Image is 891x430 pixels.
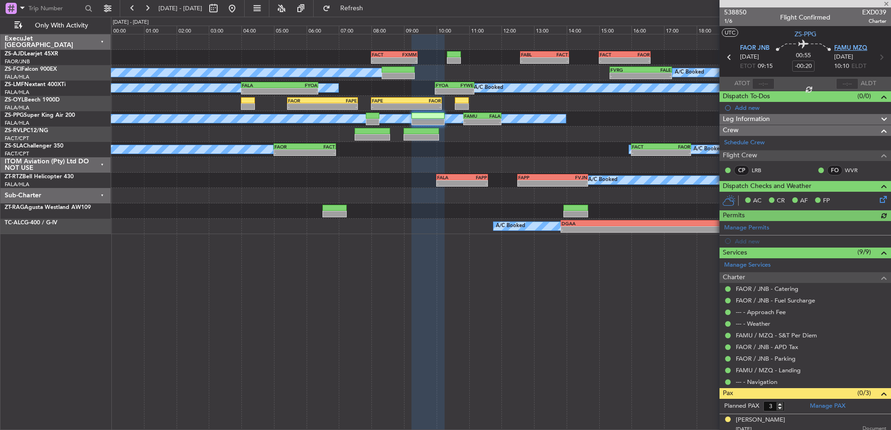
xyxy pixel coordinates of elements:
a: FALA/HLA [5,104,29,111]
a: FAOR/JNB [5,58,30,65]
span: ZS-FCI [5,67,21,72]
span: [DATE] [740,53,759,62]
div: 02:00 [177,26,209,34]
span: Dispatch To-Dos [723,91,770,102]
span: TC-ALC [5,220,24,226]
span: FAOR JNB [740,44,769,53]
span: ZS-SLA [5,143,23,149]
a: ZS-PPGSuper King Air 200 [5,113,75,118]
a: WVR [845,166,866,175]
div: - [482,119,500,125]
span: Crew [723,125,739,136]
span: ZT-RTZ [5,174,22,180]
div: A/C Booked [693,142,723,156]
a: FAMU / MZQ - S&T Per Diem [736,331,817,339]
span: FAMU MZQ [834,44,867,53]
div: - [436,88,454,94]
div: 09:00 [404,26,437,34]
a: --- - Weather [736,320,770,328]
a: FAMU / MZQ - Landing [736,366,801,374]
div: FYOA [436,82,454,88]
span: Only With Activity [24,22,98,29]
div: FAPE [372,98,406,103]
div: 06:00 [307,26,339,34]
div: 14:00 [567,26,599,34]
span: ZS-LMF [5,82,24,87]
div: - [274,150,305,155]
button: Refresh [318,1,374,16]
span: (0/0) [857,91,871,101]
div: FALA [482,113,500,119]
span: ATOT [734,79,750,88]
div: FACT [372,52,394,57]
span: Flight Crew [723,150,757,161]
span: 09:15 [758,62,773,71]
div: - [632,150,661,155]
a: FACT/CPT [5,150,29,157]
a: FALA/HLA [5,120,29,127]
a: ZS-LMFNextant 400XTi [5,82,66,87]
label: Planned PAX [724,402,759,411]
div: - [406,104,441,109]
div: DGAA [562,221,657,226]
div: 08:00 [371,26,404,34]
span: 1/6 [724,17,747,25]
div: FAPE [322,98,357,103]
div: - [661,150,690,155]
div: 07:00 [339,26,371,34]
div: 13:00 [534,26,567,34]
div: - [545,58,569,63]
div: - [322,104,357,109]
div: - [600,58,624,63]
div: - [280,88,317,94]
span: ELDT [851,62,866,71]
span: Charter [862,17,886,25]
div: - [464,119,482,125]
span: [DATE] [834,53,853,62]
a: --- - Approach Fee [736,308,786,316]
div: - [562,227,657,232]
div: - [521,58,545,63]
div: FVRG [610,67,641,73]
span: ALDT [861,79,876,88]
span: Services [723,248,747,258]
a: ZS-OYLBeech 1900D [5,97,60,103]
div: - [610,73,641,79]
div: - [657,227,753,232]
div: CP [734,165,749,175]
span: CR [777,196,785,206]
span: Dispatch Checks and Weather [723,181,811,192]
span: 00:55 [796,51,811,60]
div: Flight Confirmed [780,13,830,22]
a: ZS-SLAChallenger 350 [5,143,63,149]
span: ZS-AJD [5,51,24,57]
div: - [394,58,417,63]
button: UTC [722,28,738,37]
a: FAOR / JNB - Catering [736,285,798,293]
div: - [624,58,649,63]
div: 01:00 [144,26,177,34]
a: FALA/HLA [5,74,29,81]
span: ETOT [740,62,755,71]
div: FAOR [274,144,305,149]
a: ZS-RVLPC12/NG [5,128,48,134]
div: FAOR [406,98,441,103]
span: ZS-PPG [5,113,24,118]
div: - [455,88,473,94]
div: FAOR [657,221,753,226]
div: - [288,104,322,109]
a: ZS-AJDLearjet 45XR [5,51,58,57]
div: - [518,181,553,186]
div: FAOR [661,144,690,149]
span: 538850 [724,7,747,17]
div: FAOR [288,98,322,103]
div: FACT [545,52,569,57]
span: ZS-PPG [795,29,816,39]
span: Pax [723,388,733,399]
div: - [372,58,394,63]
div: FAMU [464,113,482,119]
div: FALA [242,82,280,88]
a: LRB [752,166,773,175]
span: Leg Information [723,114,770,125]
div: FYOA [280,82,317,88]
